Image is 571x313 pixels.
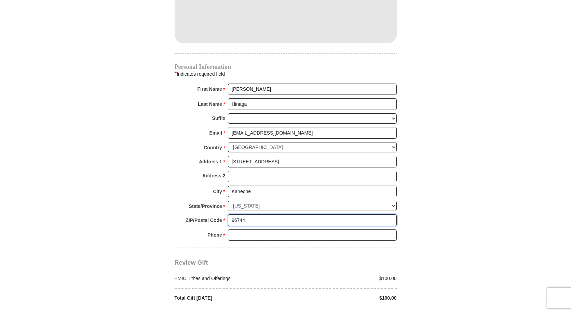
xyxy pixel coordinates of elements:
[286,295,400,302] div: $100.00
[212,113,226,123] strong: Suffix
[175,259,208,266] span: Review Gift
[213,187,222,196] strong: City
[189,201,222,211] strong: State/Province
[175,64,397,70] h4: Personal Information
[175,70,397,78] div: Indicates required field
[198,84,222,94] strong: First Name
[207,230,222,240] strong: Phone
[199,157,222,166] strong: Address 1
[186,215,222,225] strong: ZIP/Postal Code
[286,275,400,282] div: $100.00
[171,275,286,282] div: EMIC Tithes and Offerings
[204,143,222,152] strong: Country
[171,295,286,302] div: Total Gift [DATE]
[209,128,222,138] strong: Email
[198,99,222,109] strong: Last Name
[202,171,226,180] strong: Address 2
